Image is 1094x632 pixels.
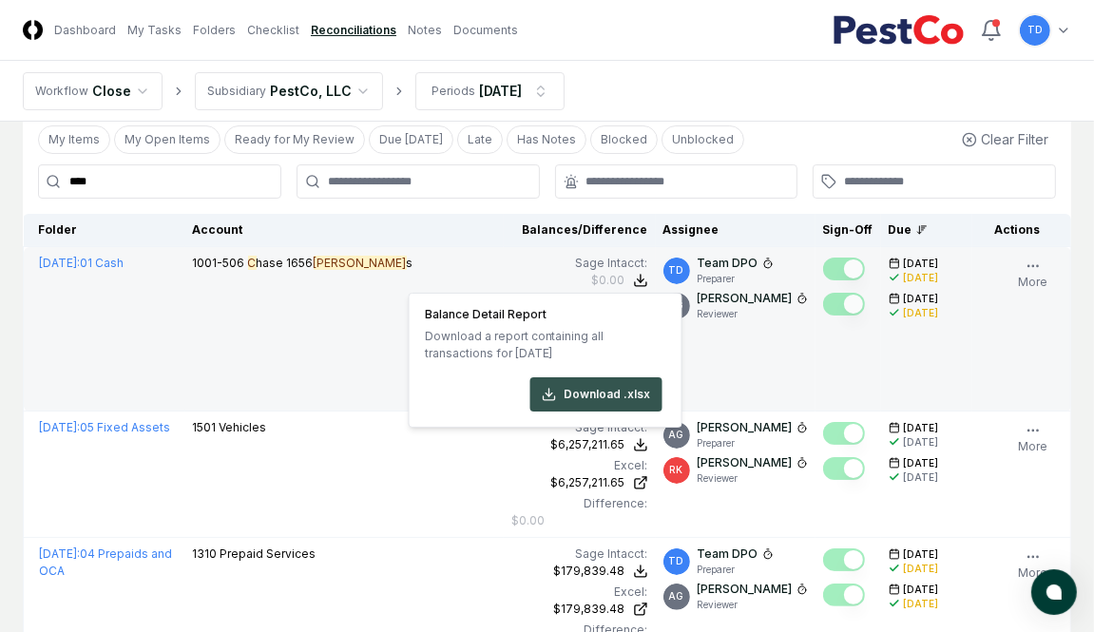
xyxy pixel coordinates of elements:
[511,584,647,601] div: Excel:
[193,546,218,561] span: 1310
[698,581,793,598] p: [PERSON_NAME]
[954,122,1056,157] button: Clear Filter
[904,470,939,485] div: [DATE]
[207,83,266,100] div: Subsidiary
[669,428,684,442] span: AG
[554,563,625,580] div: $179,839.48
[889,221,965,239] div: Due
[39,546,172,578] a: [DATE]:04 Prepaids and OCA
[511,474,647,491] a: $6,257,211.65
[904,257,939,271] span: [DATE]
[39,256,124,270] a: [DATE]:01 Cash
[1014,255,1051,295] button: More
[551,436,648,453] button: $6,257,211.65
[511,512,545,529] div: $0.00
[904,271,939,285] div: [DATE]
[904,292,939,306] span: [DATE]
[904,597,939,611] div: [DATE]
[980,221,1056,239] div: Actions
[127,22,182,39] a: My Tasks
[507,125,586,154] button: Has Notes
[698,290,793,307] p: [PERSON_NAME]
[23,20,43,40] img: Logo
[1014,546,1051,585] button: More
[247,22,299,39] a: Checklist
[511,601,647,618] a: $179,839.48
[698,307,808,321] p: Reviewer
[511,495,647,512] div: Difference:
[504,214,655,247] th: Balances/Difference
[551,474,625,491] div: $6,257,211.65
[24,214,185,247] th: Folder
[220,420,267,434] span: Vehicles
[904,562,939,576] div: [DATE]
[1018,13,1052,48] button: TD
[1027,23,1043,37] span: TD
[904,421,939,435] span: [DATE]
[1014,419,1051,459] button: More
[511,419,647,436] div: Sage Intacct :
[823,422,865,445] button: Mark complete
[823,258,865,280] button: Mark complete
[193,256,245,270] span: 1001-506
[669,263,684,278] span: TD
[193,221,497,239] div: Account
[823,457,865,480] button: Mark complete
[35,83,88,100] div: Workflow
[457,125,503,154] button: Late
[669,589,684,603] span: AG
[698,419,793,436] p: [PERSON_NAME]
[511,546,647,563] div: Sage Intacct :
[823,293,865,316] button: Mark complete
[408,22,442,39] a: Notes
[248,256,413,270] span: hase 1656 s
[904,456,939,470] span: [DATE]
[904,583,939,597] span: [DATE]
[54,22,116,39] a: Dashboard
[114,125,221,154] button: My Open Items
[193,420,217,434] span: 1501
[592,272,648,289] button: $0.00
[224,125,365,154] button: Ready for My Review
[479,81,522,101] div: [DATE]
[698,272,774,286] p: Preparer
[669,554,684,568] span: TD
[39,256,80,270] span: [DATE] :
[248,256,257,270] span: C
[554,601,625,618] div: $179,839.48
[511,457,647,474] div: Excel:
[823,548,865,571] button: Mark complete
[511,255,647,272] div: Sage Intacct :
[1031,569,1077,615] button: atlas-launcher
[369,125,453,154] button: Due Today
[23,72,565,110] nav: breadcrumb
[453,22,518,39] a: Documents
[432,83,475,100] div: Periods
[415,72,565,110] button: Periods[DATE]
[425,309,662,320] h4: Balance Detail Report
[592,272,625,289] div: $0.00
[425,328,662,362] p: Download a report containing all transactions for [DATE]
[698,546,758,563] p: Team DPO
[662,125,744,154] button: Unblocked
[38,125,110,154] button: My Items
[698,471,808,486] p: Reviewer
[530,377,662,412] button: Download .xlsx
[221,546,317,561] span: Prepaid Services
[833,15,965,46] img: PestCo logo
[904,306,939,320] div: [DATE]
[698,563,774,577] p: Preparer
[39,420,80,434] span: [DATE] :
[698,436,808,450] p: Preparer
[698,454,793,471] p: [PERSON_NAME]
[698,598,808,612] p: Reviewer
[590,125,658,154] button: Blocked
[314,256,407,270] span: [PERSON_NAME]
[39,420,170,434] a: [DATE]:05 Fixed Assets
[554,563,648,580] button: $179,839.48
[39,546,80,561] span: [DATE] :
[823,584,865,606] button: Mark complete
[904,435,939,450] div: [DATE]
[656,214,816,247] th: Assignee
[816,214,881,247] th: Sign-Off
